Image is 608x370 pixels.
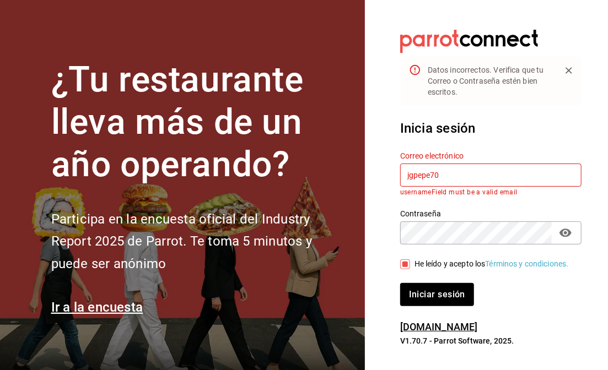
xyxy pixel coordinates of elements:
[400,210,582,218] label: Contraseña
[400,153,582,160] label: Correo electrónico
[51,208,349,275] h2: Participa en la encuesta oficial del Industry Report 2025 de Parrot. Te toma 5 minutos y puede se...
[400,283,474,306] button: Iniciar sesión
[400,188,582,196] p: usernameField must be a valid email
[400,118,582,138] h3: Inicia sesión
[415,258,569,270] div: He leído y acepto los
[400,335,582,346] p: V1.70.7 - Parrot Software, 2025.
[486,259,569,268] a: Términos y condiciones.
[561,62,577,79] button: Close
[556,224,575,242] button: passwordField
[428,60,552,102] div: Datos incorrectos. Verifica que tu Correo o Contraseña estén bien escritos.
[400,321,478,333] a: [DOMAIN_NAME]
[51,300,143,315] a: Ir a la encuesta
[51,59,349,186] h1: ¿Tu restaurante lleva más de un año operando?
[400,164,582,187] input: Ingresa tu correo electrónico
